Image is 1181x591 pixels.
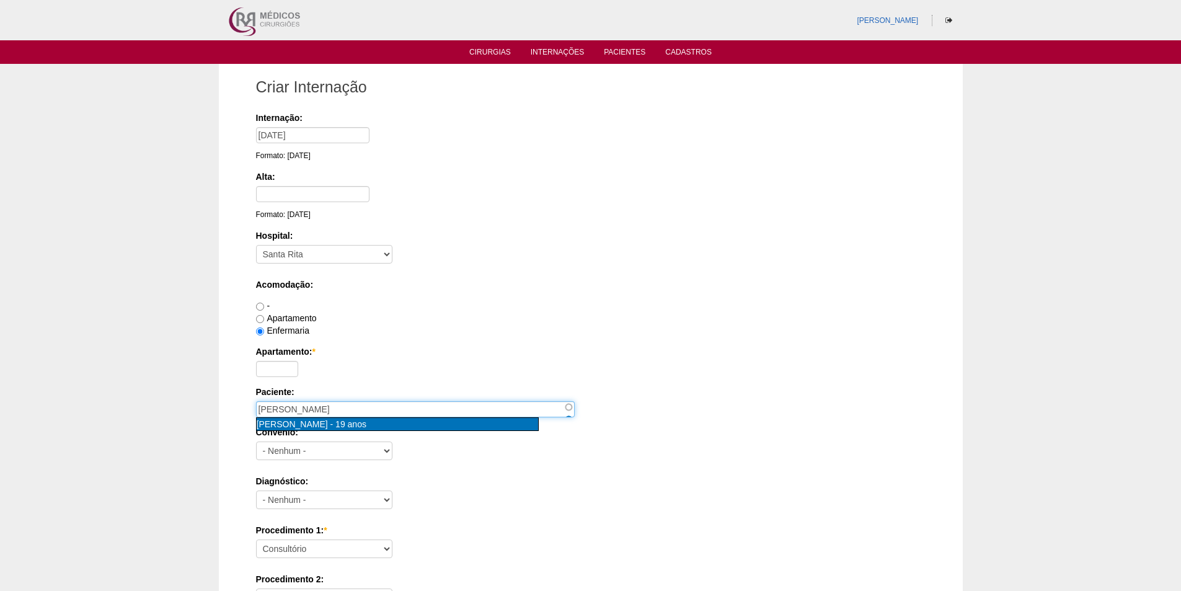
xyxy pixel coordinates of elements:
label: - [256,301,270,311]
div: Formato: [DATE] [256,208,373,221]
label: Enfermaria [256,326,309,335]
label: Procedimento 1: [256,524,926,536]
input: Apartamento [256,315,264,323]
a: Internações [531,48,585,60]
label: Acomodação: [256,278,926,291]
input: Enfermaria [256,327,264,335]
span: 19 anos [335,419,366,429]
label: Convênio: [256,426,926,438]
i: Sair [945,17,952,24]
label: Apartamento [256,313,317,323]
span: Este campo é obrigatório. [324,525,327,535]
label: Alta: [256,171,921,183]
label: Paciente: [256,386,926,398]
label: Diagnóstico: [256,475,926,487]
input: - [256,303,264,311]
label: Procedimento 2: [256,573,926,585]
label: Internação: [256,112,921,124]
a: [PERSON_NAME] [857,16,918,25]
div: Formato: [DATE] [256,149,373,162]
span: Este campo é obrigatório. [312,347,316,357]
div: - [257,418,538,430]
h1: Criar Internação [256,79,926,95]
label: Hospital: [256,229,926,242]
label: Apartamento: [256,345,926,358]
a: Pacientes [604,48,645,60]
a: Cirurgias [469,48,511,60]
span: [PERSON_NAME] [257,419,328,429]
a: Cadastros [665,48,712,60]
